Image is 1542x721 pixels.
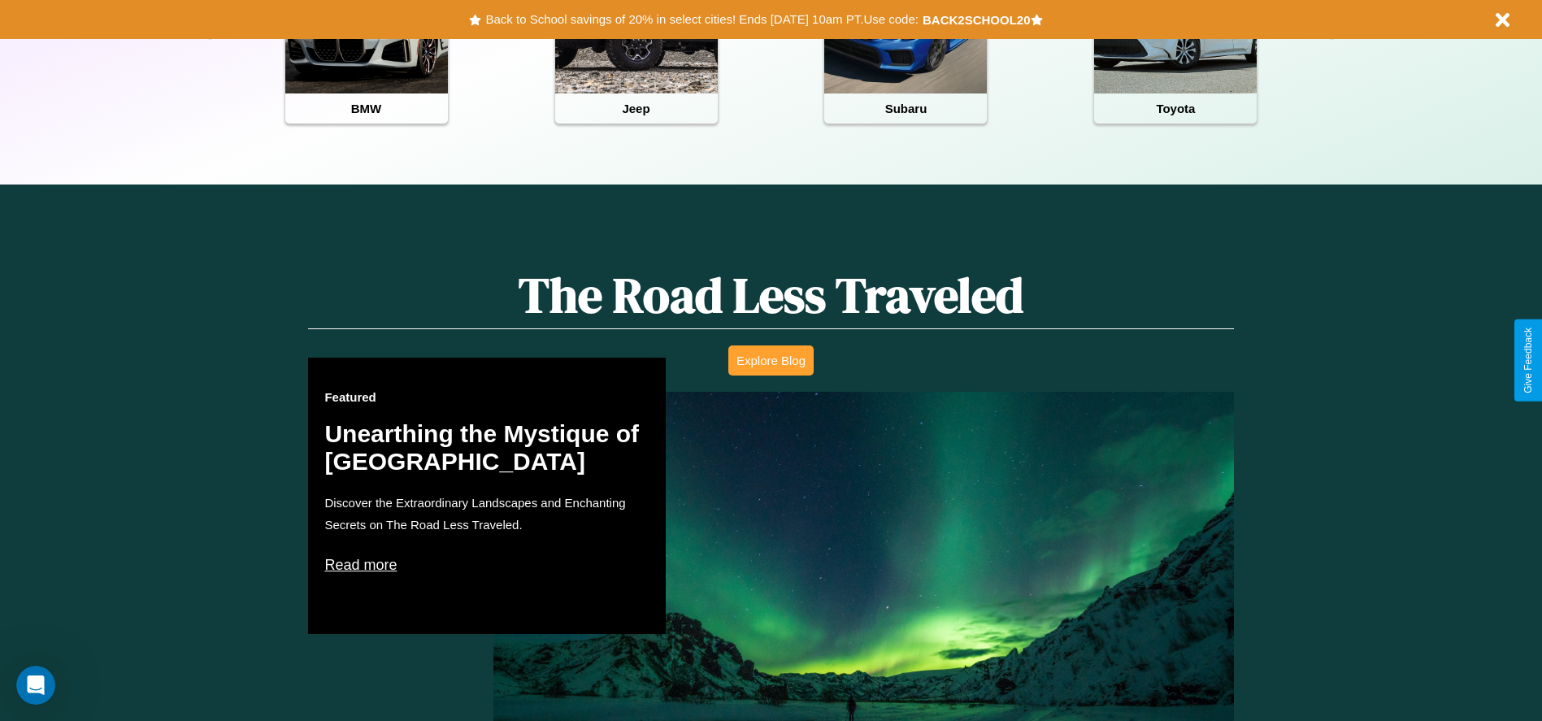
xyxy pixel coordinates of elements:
button: Explore Blog [728,345,814,376]
b: BACK2SCHOOL20 [923,13,1031,27]
h4: Subaru [824,93,987,124]
iframe: Intercom live chat [16,666,55,705]
button: Back to School savings of 20% in select cities! Ends [DATE] 10am PT.Use code: [481,8,922,31]
div: Give Feedback [1522,328,1534,393]
h4: Jeep [555,93,718,124]
h3: Featured [324,390,649,404]
h4: BMW [285,93,448,124]
h2: Unearthing the Mystique of [GEOGRAPHIC_DATA] [324,420,649,476]
p: Read more [324,552,649,578]
p: Discover the Extraordinary Landscapes and Enchanting Secrets on The Road Less Traveled. [324,492,649,536]
h4: Toyota [1094,93,1257,124]
h1: The Road Less Traveled [308,262,1233,329]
